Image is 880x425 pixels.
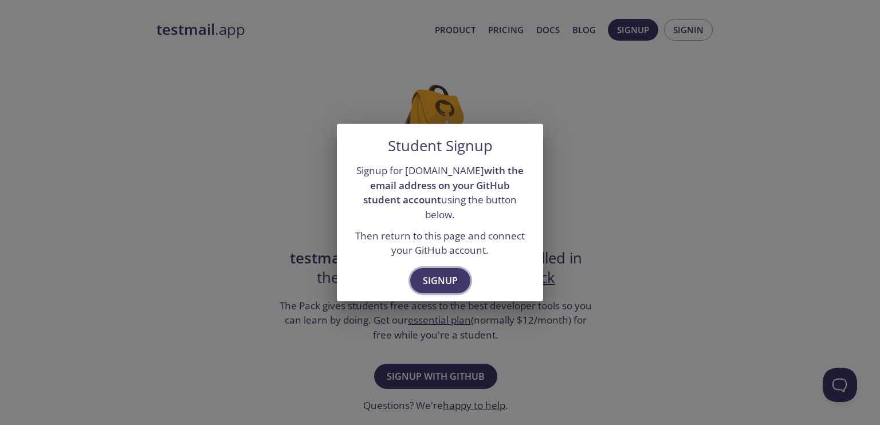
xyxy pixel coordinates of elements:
p: Signup for [DOMAIN_NAME] using the button below. [351,163,529,222]
strong: with the email address on your GitHub student account [363,164,524,206]
button: Signup [410,268,470,293]
p: Then return to this page and connect your GitHub account. [351,229,529,258]
h5: Student Signup [388,137,493,155]
span: Signup [423,273,458,289]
